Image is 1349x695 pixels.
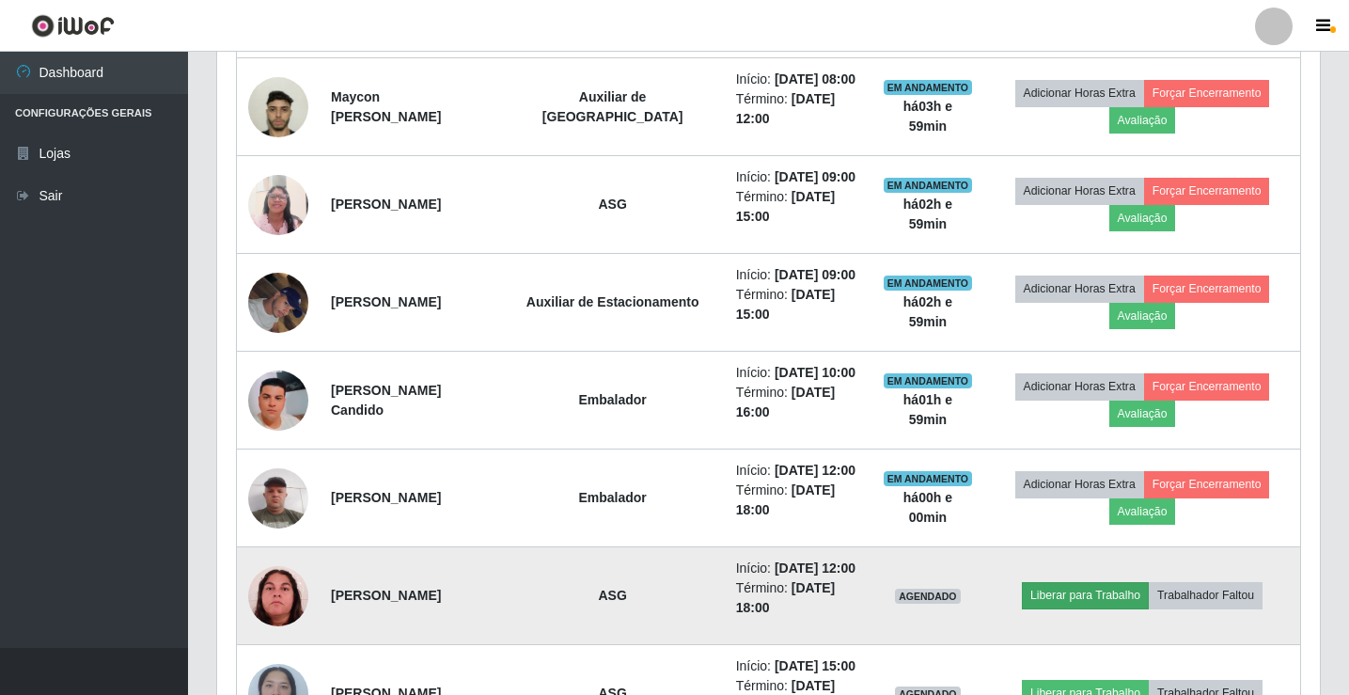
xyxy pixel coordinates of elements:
[736,363,860,383] li: Início:
[775,71,855,87] time: [DATE] 08:00
[331,197,441,212] strong: [PERSON_NAME]
[526,294,699,309] strong: Auxiliar de Estacionamento
[248,54,308,161] img: 1701122891826.jpeg
[903,392,952,427] strong: há 01 h e 59 min
[331,294,441,309] strong: [PERSON_NAME]
[1144,373,1270,400] button: Forçar Encerramento
[1109,401,1176,427] button: Avaliação
[1015,80,1144,106] button: Adicionar Horas Extra
[736,265,860,285] li: Início:
[1144,80,1270,106] button: Forçar Encerramento
[578,392,646,407] strong: Embalador
[542,89,683,124] strong: Auxiliar de [GEOGRAPHIC_DATA]
[31,14,115,38] img: CoreUI Logo
[884,178,973,193] span: EM ANDAMENTO
[736,70,860,89] li: Início:
[903,294,952,329] strong: há 02 h e 59 min
[1015,471,1144,498] button: Adicionar Horas Extra
[884,276,973,291] span: EM ANDAMENTO
[903,197,952,231] strong: há 02 h e 59 min
[736,187,860,227] li: Término:
[331,89,441,124] strong: Maycon [PERSON_NAME]
[736,383,860,422] li: Término:
[331,383,441,418] strong: [PERSON_NAME] Candido
[1109,303,1176,329] button: Avaliação
[1109,205,1176,231] button: Avaliação
[903,490,952,525] strong: há 00 h e 00 min
[903,99,952,134] strong: há 03 h e 59 min
[1015,178,1144,204] button: Adicionar Horas Extra
[736,461,860,481] li: Início:
[248,566,308,626] img: 1750360677294.jpeg
[775,169,855,184] time: [DATE] 09:00
[248,262,308,342] img: 1754491826586.jpeg
[248,458,308,538] img: 1709375112510.jpeg
[895,589,961,604] span: AGENDADO
[1109,107,1176,134] button: Avaliação
[884,80,973,95] span: EM ANDAMENTO
[331,588,441,603] strong: [PERSON_NAME]
[248,333,308,466] img: 1751619842281.jpeg
[775,267,855,282] time: [DATE] 09:00
[1149,582,1263,608] button: Trabalhador Faltou
[736,578,860,618] li: Término:
[1144,471,1270,498] button: Forçar Encerramento
[775,561,855,576] time: [DATE] 12:00
[1144,276,1270,302] button: Forçar Encerramento
[1109,498,1176,525] button: Avaliação
[884,373,973,388] span: EM ANDAMENTO
[775,658,855,673] time: [DATE] 15:00
[1015,276,1144,302] button: Adicionar Horas Extra
[1144,178,1270,204] button: Forçar Encerramento
[736,481,860,520] li: Término:
[736,285,860,324] li: Término:
[598,588,626,603] strong: ASG
[736,89,860,129] li: Término:
[248,165,308,245] img: 1734900991405.jpeg
[736,167,860,187] li: Início:
[578,490,646,505] strong: Embalador
[598,197,626,212] strong: ASG
[736,559,860,578] li: Início:
[331,490,441,505] strong: [PERSON_NAME]
[884,471,973,486] span: EM ANDAMENTO
[736,656,860,676] li: Início:
[1015,373,1144,400] button: Adicionar Horas Extra
[775,463,855,478] time: [DATE] 12:00
[775,365,855,380] time: [DATE] 10:00
[1022,582,1149,608] button: Liberar para Trabalho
